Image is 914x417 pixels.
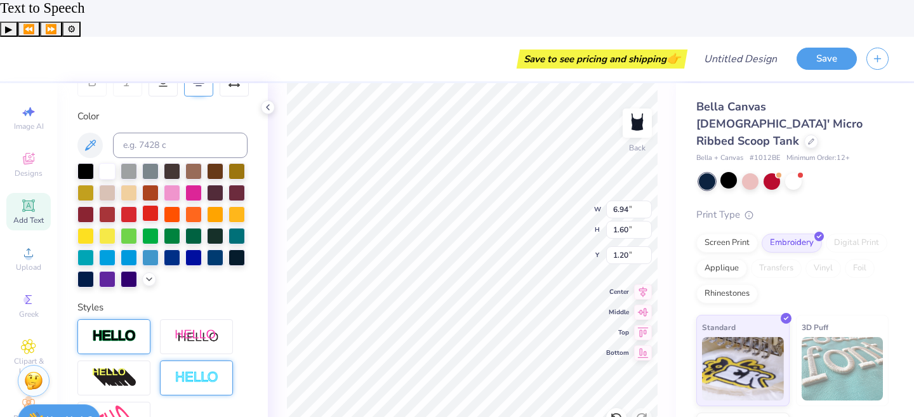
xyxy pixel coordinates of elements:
[751,259,802,278] div: Transfers
[19,309,39,319] span: Greek
[750,153,780,164] span: # 1012BE
[520,50,684,69] div: Save to see pricing and shipping
[786,153,850,164] span: Minimum Order: 12 +
[826,234,887,253] div: Digital Print
[113,133,248,158] input: e.g. 7428 c
[702,321,736,334] span: Standard
[606,308,629,317] span: Middle
[629,142,646,154] div: Back
[13,215,44,225] span: Add Text
[77,109,248,124] div: Color
[92,329,136,343] img: Stroke
[14,121,44,131] span: Image AI
[696,234,758,253] div: Screen Print
[696,153,743,164] span: Bella + Canvas
[762,234,822,253] div: Embroidery
[694,46,787,72] input: Untitled Design
[797,48,857,70] button: Save
[696,284,758,303] div: Rhinestones
[625,110,650,136] img: Back
[175,371,219,385] img: Negative Space
[802,337,884,400] img: 3D Puff
[92,367,136,388] img: 3d Illusion
[62,22,81,37] button: Settings
[802,321,828,334] span: 3D Puff
[40,22,62,37] button: Forward
[696,208,889,222] div: Print Type
[6,356,51,376] span: Clipart & logos
[18,22,40,37] button: Previous
[805,259,841,278] div: Vinyl
[696,259,747,278] div: Applique
[77,300,248,315] div: Styles
[15,168,43,178] span: Designs
[606,328,629,337] span: Top
[175,329,219,345] img: Shadow
[666,51,680,66] span: 👉
[696,99,863,149] span: Bella Canvas [DEMOGRAPHIC_DATA]' Micro Ribbed Scoop Tank
[702,337,784,400] img: Standard
[845,259,875,278] div: Foil
[606,288,629,296] span: Center
[606,348,629,357] span: Bottom
[16,262,41,272] span: Upload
